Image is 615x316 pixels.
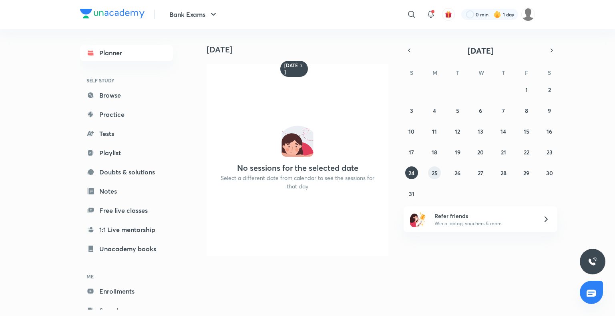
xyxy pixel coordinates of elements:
button: August 29, 2025 [520,166,533,179]
abbr: Saturday [548,69,551,76]
button: August 9, 2025 [543,104,556,117]
button: August 11, 2025 [428,125,441,138]
abbr: August 4, 2025 [433,107,436,114]
img: shruti garg [521,8,535,21]
abbr: Tuesday [456,69,459,76]
abbr: August 18, 2025 [432,148,437,156]
h6: SELF STUDY [80,74,173,87]
button: August 31, 2025 [405,187,418,200]
abbr: August 2, 2025 [548,86,551,94]
button: August 28, 2025 [497,166,510,179]
a: Browse [80,87,173,103]
h4: [DATE] [207,45,395,54]
abbr: August 27, 2025 [478,169,483,177]
button: August 23, 2025 [543,146,556,158]
button: August 27, 2025 [474,166,487,179]
abbr: August 12, 2025 [455,128,460,135]
abbr: August 22, 2025 [524,148,529,156]
a: Unacademy books [80,241,173,257]
button: August 21, 2025 [497,146,510,158]
button: August 24, 2025 [405,166,418,179]
abbr: Sunday [410,69,413,76]
a: 1:1 Live mentorship [80,222,173,238]
button: August 5, 2025 [451,104,464,117]
button: August 15, 2025 [520,125,533,138]
abbr: August 14, 2025 [500,128,506,135]
button: [DATE] [415,45,546,56]
button: August 10, 2025 [405,125,418,138]
abbr: August 16, 2025 [547,128,552,135]
button: August 14, 2025 [497,125,510,138]
h4: No sessions for the selected date [237,163,358,173]
abbr: August 10, 2025 [408,128,414,135]
button: Bank Exams [165,6,223,22]
abbr: August 28, 2025 [500,169,506,177]
abbr: August 13, 2025 [478,128,483,135]
abbr: August 25, 2025 [432,169,438,177]
abbr: August 30, 2025 [546,169,553,177]
button: August 25, 2025 [428,166,441,179]
button: August 18, 2025 [428,146,441,158]
abbr: August 11, 2025 [432,128,437,135]
button: August 4, 2025 [428,104,441,117]
abbr: August 3, 2025 [410,107,413,114]
button: avatar [442,8,455,21]
button: August 7, 2025 [497,104,510,117]
abbr: August 15, 2025 [524,128,529,135]
abbr: August 24, 2025 [408,169,414,177]
a: Company Logo [80,9,145,20]
a: Planner [80,45,173,61]
abbr: August 21, 2025 [501,148,506,156]
button: August 26, 2025 [451,166,464,179]
a: Playlist [80,145,173,161]
button: August 3, 2025 [405,104,418,117]
abbr: August 29, 2025 [523,169,529,177]
abbr: August 1, 2025 [525,86,528,94]
abbr: August 7, 2025 [502,107,505,114]
abbr: August 26, 2025 [454,169,460,177]
img: Company Logo [80,9,145,18]
button: August 22, 2025 [520,146,533,158]
img: No events [281,125,314,157]
button: August 17, 2025 [405,146,418,158]
a: Enrollments [80,283,173,299]
abbr: Friday [525,69,528,76]
span: [DATE] [468,45,494,56]
button: August 30, 2025 [543,166,556,179]
button: August 8, 2025 [520,104,533,117]
p: Select a different date from calendar to see the sessions for that day [216,174,379,190]
a: Practice [80,106,173,122]
abbr: August 17, 2025 [409,148,414,156]
button: August 16, 2025 [543,125,556,138]
a: Free live classes [80,202,173,218]
abbr: August 5, 2025 [456,107,459,114]
h6: [DATE] [284,62,298,75]
p: Win a laptop, vouchers & more [434,220,533,227]
a: Notes [80,183,173,199]
img: ttu [588,257,597,266]
abbr: August 8, 2025 [525,107,528,114]
button: August 19, 2025 [451,146,464,158]
abbr: Thursday [502,69,505,76]
a: Tests [80,126,173,142]
a: Doubts & solutions [80,164,173,180]
button: August 6, 2025 [474,104,487,117]
abbr: August 9, 2025 [548,107,551,114]
button: August 20, 2025 [474,146,487,158]
abbr: August 23, 2025 [547,148,553,156]
abbr: August 19, 2025 [455,148,460,156]
button: August 12, 2025 [451,125,464,138]
button: August 1, 2025 [520,83,533,96]
abbr: August 31, 2025 [409,190,414,198]
button: August 13, 2025 [474,125,487,138]
abbr: Monday [432,69,437,76]
abbr: Wednesday [478,69,484,76]
abbr: August 6, 2025 [479,107,482,114]
button: August 2, 2025 [543,83,556,96]
img: streak [493,10,501,18]
h6: ME [80,270,173,283]
abbr: August 20, 2025 [477,148,484,156]
img: avatar [445,11,452,18]
h6: Refer friends [434,212,533,220]
img: referral [410,211,426,227]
